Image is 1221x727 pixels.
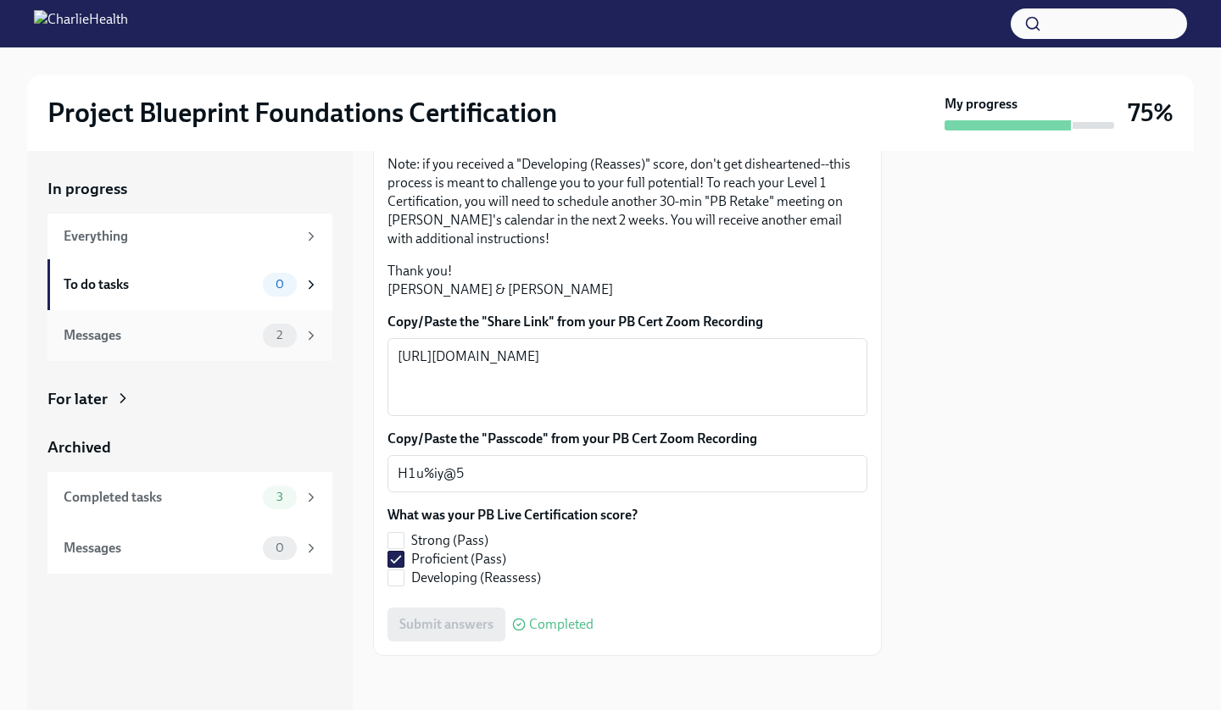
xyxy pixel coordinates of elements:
[47,472,332,523] a: Completed tasks3
[411,531,488,550] span: Strong (Pass)
[47,178,332,200] a: In progress
[266,491,293,503] span: 3
[387,506,638,524] label: What was your PB Live Certification score?
[64,539,256,558] div: Messages
[387,262,867,299] p: Thank you! [PERSON_NAME] & [PERSON_NAME]
[47,259,332,310] a: To do tasks0
[398,347,857,408] textarea: [URL][DOMAIN_NAME]
[47,310,332,361] a: Messages2
[265,541,294,554] span: 0
[387,155,867,248] p: Note: if you received a "Developing (Reasses)" score, don't get disheartened--this process is mea...
[64,275,256,294] div: To do tasks
[64,326,256,345] div: Messages
[387,313,867,331] label: Copy/Paste the "Share Link" from your PB Cert Zoom Recording
[411,569,541,587] span: Developing (Reassess)
[1128,97,1174,128] h3: 75%
[64,227,297,246] div: Everything
[64,488,256,507] div: Completed tasks
[47,96,557,130] h2: Project Blueprint Foundations Certification
[265,278,294,291] span: 0
[34,10,128,37] img: CharlieHealth
[47,388,332,410] a: For later
[47,523,332,574] a: Messages0
[47,436,332,458] a: Archived
[945,95,1017,114] strong: My progress
[387,430,867,448] label: Copy/Paste the "Passcode" from your PB Cert Zoom Recording
[411,550,506,569] span: Proficient (Pass)
[529,618,594,631] span: Completed
[266,329,293,341] span: 2
[398,463,857,484] textarea: H1u%iy@5
[47,214,332,259] a: Everything
[47,388,108,410] div: For later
